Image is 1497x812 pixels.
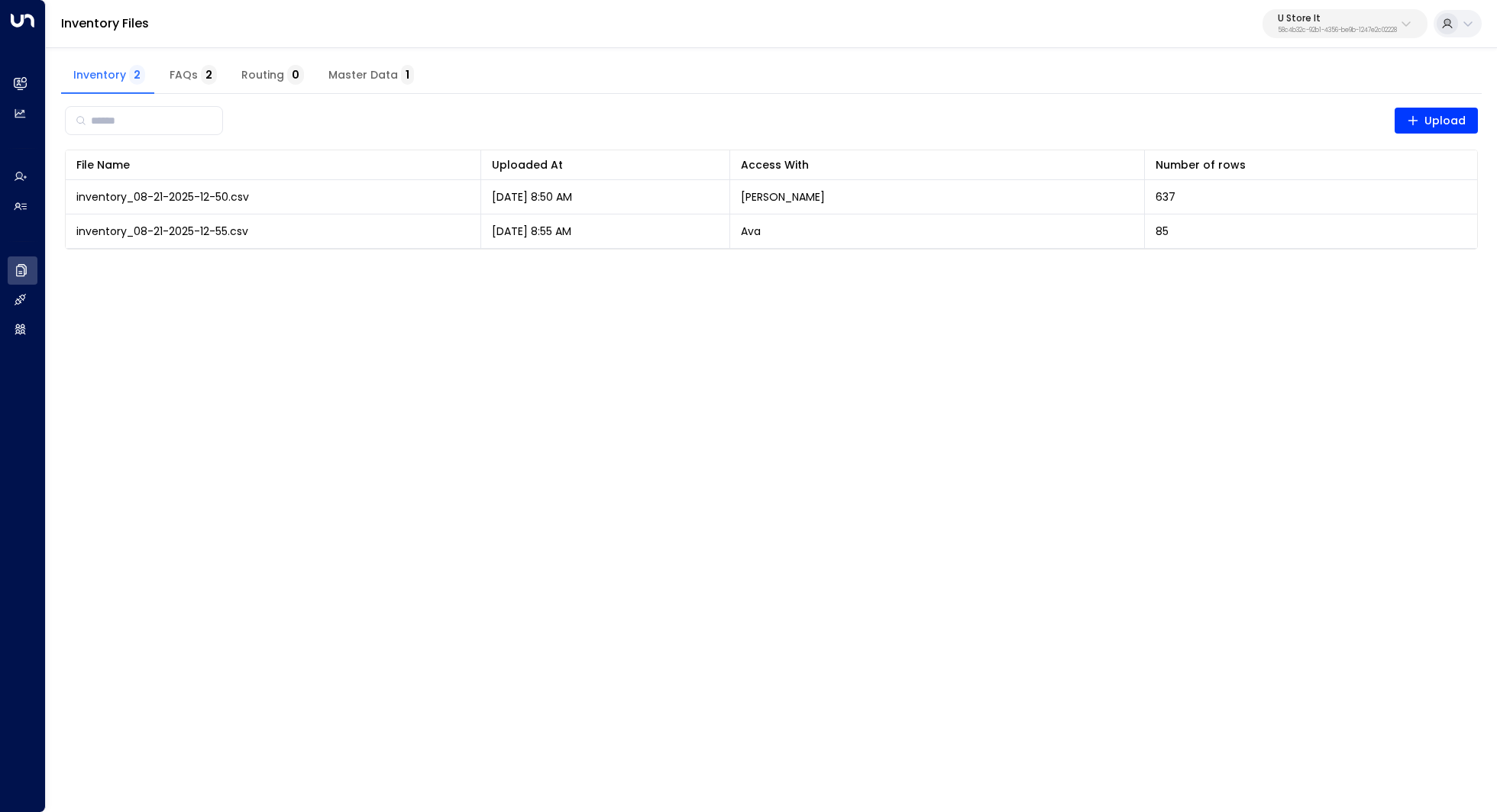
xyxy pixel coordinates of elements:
span: Upload [1407,111,1466,130]
p: [DATE] 8:55 AM [492,224,571,239]
button: U Store It58c4b32c-92b1-4356-be9b-1247e2c02228 [1263,9,1427,38]
span: 2 [129,65,145,85]
div: Number of rows [1156,156,1246,174]
span: 0 [287,65,304,85]
span: inventory_08-21-2025-12-50.csv [76,189,249,205]
div: Uploaded At [492,156,563,174]
span: Inventory [73,69,145,82]
div: File Name [76,156,130,174]
button: Upload [1395,108,1479,134]
p: [PERSON_NAME] [741,189,825,205]
span: FAQs [170,69,217,82]
div: Access With [741,156,1134,174]
p: 58c4b32c-92b1-4356-be9b-1247e2c02228 [1278,27,1397,34]
p: U Store It [1278,14,1397,23]
a: Inventory Files [61,14,149,32]
div: File Name [76,156,470,174]
div: Number of rows [1156,156,1466,174]
span: 85 [1156,224,1169,239]
span: inventory_08-21-2025-12-55.csv [76,224,248,239]
span: 1 [401,65,414,85]
span: Master Data [328,69,414,82]
span: Routing [241,69,304,82]
div: Uploaded At [492,156,719,174]
p: [DATE] 8:50 AM [492,189,572,205]
p: Ava [741,224,761,239]
span: 2 [201,65,217,85]
span: 637 [1156,189,1175,205]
